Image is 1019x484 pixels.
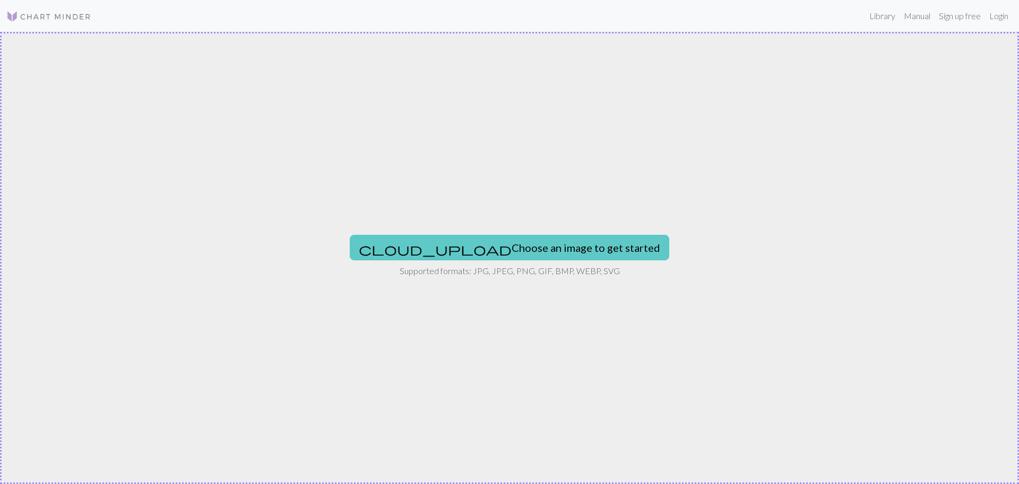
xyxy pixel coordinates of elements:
[985,5,1013,27] a: Login
[865,5,900,27] a: Library
[400,265,620,277] p: Supported formats: JPG, JPEG, PNG, GIF, BMP, WEBP, SVG
[350,235,669,260] button: Choose an image to get started
[359,242,512,257] span: cloud_upload
[900,5,935,27] a: Manual
[6,10,91,23] img: Logo
[935,5,985,27] a: Sign up free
